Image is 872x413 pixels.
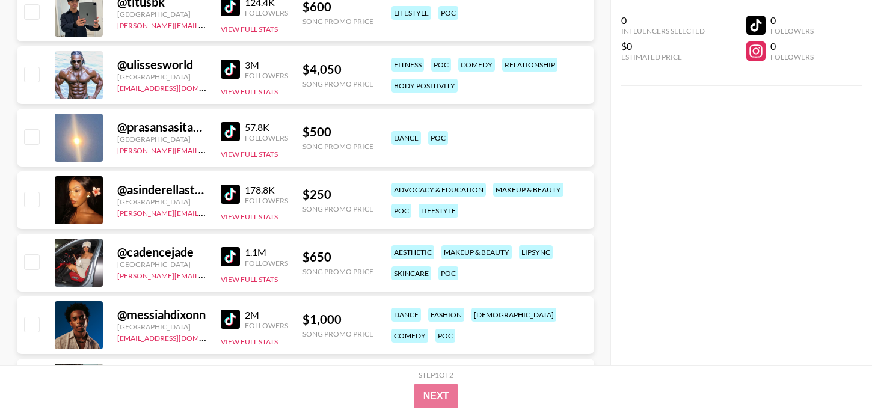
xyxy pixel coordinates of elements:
div: body positivity [391,79,458,93]
div: [GEOGRAPHIC_DATA] [117,322,206,331]
div: lifestyle [419,204,458,218]
img: TikTok [221,247,240,266]
img: TikTok [221,122,240,141]
div: comedy [391,329,428,343]
div: Influencers Selected [621,26,705,35]
div: @ asinderellastory [117,182,206,197]
div: Song Promo Price [302,204,373,213]
img: TikTok [221,185,240,204]
div: comedy [458,58,495,72]
div: [DEMOGRAPHIC_DATA] [471,308,556,322]
div: Followers [245,321,288,330]
div: poc [428,131,448,145]
a: [EMAIL_ADDRESS][DOMAIN_NAME] [117,81,238,93]
div: dance [391,308,421,322]
div: Followers [245,259,288,268]
div: poc [391,204,411,218]
div: Song Promo Price [302,267,373,276]
div: [GEOGRAPHIC_DATA] [117,197,206,206]
div: advocacy & education [391,183,486,197]
div: poc [435,329,455,343]
div: poc [431,58,451,72]
div: 3M [245,59,288,71]
div: fitness [391,58,424,72]
img: TikTok [221,310,240,329]
div: skincare [391,266,431,280]
div: 1.1M [245,246,288,259]
div: poc [438,266,458,280]
div: $ 650 [302,249,373,265]
a: [PERSON_NAME][EMAIL_ADDRESS][DOMAIN_NAME] [117,206,295,218]
div: [GEOGRAPHIC_DATA] [117,72,206,81]
div: $ 500 [302,124,373,139]
div: [GEOGRAPHIC_DATA] [117,10,206,19]
div: 0 [770,40,814,52]
div: [GEOGRAPHIC_DATA] [117,260,206,269]
div: Followers [245,196,288,205]
div: [GEOGRAPHIC_DATA] [117,135,206,144]
div: aesthetic [391,245,434,259]
button: View Full Stats [221,87,278,96]
div: $ 250 [302,187,373,202]
div: 2M [245,309,288,321]
button: View Full Stats [221,150,278,159]
div: relationship [502,58,557,72]
a: [PERSON_NAME][EMAIL_ADDRESS][DOMAIN_NAME] [117,269,295,280]
button: View Full Stats [221,337,278,346]
div: makeup & beauty [441,245,512,259]
div: poc [438,6,458,20]
div: Followers [770,26,814,35]
div: dance [391,131,421,145]
div: $ 1,000 [302,312,373,327]
div: makeup & beauty [493,183,563,197]
a: [PERSON_NAME][EMAIL_ADDRESS][DOMAIN_NAME] [117,19,295,30]
div: $ 4,050 [302,62,373,77]
div: @ cadencejade [117,245,206,260]
div: @ messiahdixonn [117,307,206,322]
div: fashion [428,308,464,322]
div: Song Promo Price [302,79,373,88]
div: 0 [621,14,705,26]
div: @ ulissesworld [117,57,206,72]
div: Followers [245,133,288,142]
img: TikTok [221,60,240,79]
div: lifestyle [391,6,431,20]
button: View Full Stats [221,275,278,284]
div: Song Promo Price [302,142,373,151]
button: View Full Stats [221,25,278,34]
div: Followers [245,8,288,17]
a: [EMAIL_ADDRESS][DOMAIN_NAME] [117,331,238,343]
div: Step 1 of 2 [419,370,453,379]
button: View Full Stats [221,212,278,221]
iframe: Drift Widget Chat Controller [812,353,858,399]
div: Song Promo Price [302,17,373,26]
a: [PERSON_NAME][EMAIL_ADDRESS][DOMAIN_NAME] [117,144,295,155]
div: Song Promo Price [302,329,373,338]
div: Followers [245,71,288,80]
div: $0 [621,40,705,52]
div: 0 [770,14,814,26]
div: lipsync [519,245,553,259]
div: 57.8K [245,121,288,133]
div: 178.8K [245,184,288,196]
button: Next [414,384,459,408]
div: Followers [770,52,814,61]
div: Estimated Price [621,52,705,61]
div: @ prasansasitaula [117,120,206,135]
